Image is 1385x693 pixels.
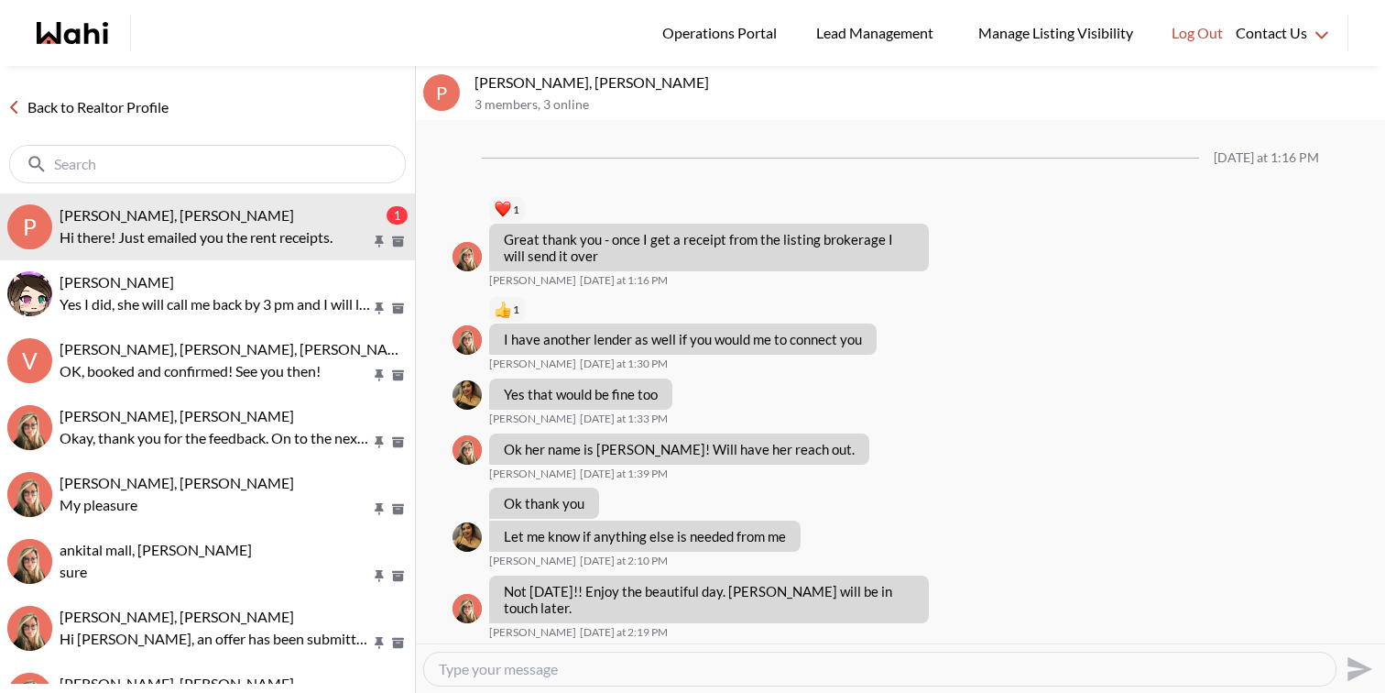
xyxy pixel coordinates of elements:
[1172,21,1223,45] span: Log Out
[7,606,52,651] img: V
[371,301,387,316] button: Pin
[7,271,52,316] div: liuhong chen, Faraz
[453,522,482,552] div: Puja Mandal
[453,242,482,271] div: Barbara Funt
[7,472,52,517] img: V
[7,606,52,651] div: Vaghela Gaurang, Barbara
[580,273,668,288] time: 2025-10-04T17:16:10.588Z
[474,97,1378,113] p: 3 members , 3 online
[973,21,1139,45] span: Manage Listing Visibility
[504,528,786,544] p: Let me know if anything else is needed from me
[7,204,52,249] div: P
[388,301,408,316] button: Archive
[60,474,294,491] span: [PERSON_NAME], [PERSON_NAME]
[513,203,519,217] span: 1
[489,295,884,324] div: Reaction list
[423,74,460,111] div: P
[504,495,584,511] p: Ok thank you
[388,635,408,651] button: Archive
[7,539,52,584] img: a
[504,583,914,616] p: Not [DATE]!! Enjoy the beautiful day. [PERSON_NAME] will be in touch later.
[1214,150,1319,166] div: [DATE] at 1:16 PM
[60,360,371,382] p: OK, booked and confirmed! See you then!
[60,226,371,248] p: Hi there! Just emailed you the rent receipts.
[388,568,408,584] button: Archive
[453,594,482,623] img: B
[453,325,482,355] img: B
[489,467,576,481] span: [PERSON_NAME]
[495,302,519,317] button: Reactions: like
[60,608,294,625] span: [PERSON_NAME], [PERSON_NAME]
[453,380,482,410] div: Puja Mandal
[580,625,668,640] time: 2025-10-04T18:19:46.583Z
[60,340,534,357] span: [PERSON_NAME], [PERSON_NAME], [PERSON_NAME], [PERSON_NAME]
[580,467,668,481] time: 2025-10-04T17:39:07.705Z
[453,380,482,410] img: P
[54,155,365,173] input: Search
[495,203,519,217] button: Reactions: love
[60,561,371,583] p: sure
[371,635,387,651] button: Pin
[453,594,482,623] div: Barbara Funt
[489,195,936,225] div: Reaction list
[60,407,294,424] span: [PERSON_NAME], [PERSON_NAME]
[453,242,482,271] img: B
[60,628,371,650] p: Hi [PERSON_NAME], an offer has been submitted for [STREET_ADDRESS]. If you’re still interested in...
[816,21,940,45] span: Lead Management
[453,435,482,465] img: B
[7,338,52,383] div: V
[474,73,1378,92] p: [PERSON_NAME], [PERSON_NAME]
[60,427,371,449] p: Okay, thank you for the feedback. On to the next! Feel free to send in any requests for other pro...
[371,234,387,249] button: Pin
[7,405,52,450] div: tom smith, Barbara
[388,501,408,517] button: Archive
[37,22,108,44] a: Wahi homepage
[371,568,387,584] button: Pin
[7,271,52,316] img: l
[1336,648,1378,689] button: Send
[371,368,387,383] button: Pin
[504,386,658,402] p: Yes that would be fine too
[580,554,668,568] time: 2025-10-04T18:10:59.044Z
[60,541,252,558] span: ankital mall, [PERSON_NAME]
[7,405,52,450] img: t
[453,435,482,465] div: Barbara Funt
[489,625,576,640] span: [PERSON_NAME]
[387,206,408,225] div: 1
[504,331,862,347] p: I have another lender as well if you would me to connect you
[388,234,408,249] button: Archive
[489,554,576,568] span: [PERSON_NAME]
[60,494,371,516] p: My pleasure
[7,539,52,584] div: ankital mall, Barbara
[504,231,914,264] p: Great thank you - once I get a receipt from the listing brokerage I will send it over
[453,325,482,355] div: Barbara Funt
[489,357,576,371] span: [PERSON_NAME]
[60,273,174,291] span: [PERSON_NAME]
[489,273,576,288] span: [PERSON_NAME]
[60,293,371,315] p: Yes I did, she will call me back by 3 pm and I will let you know once I have a chance to speak to...
[371,501,387,517] button: Pin
[504,441,855,457] p: Ok her name is [PERSON_NAME]! Will have her reach out.
[662,21,783,45] span: Operations Portal
[439,660,1321,678] textarea: Type your message
[7,472,52,517] div: Volodymyr Vozniak, Barb
[580,357,668,371] time: 2025-10-04T17:30:07.980Z
[489,412,576,426] span: [PERSON_NAME]
[580,412,668,426] time: 2025-10-04T17:33:31.888Z
[388,434,408,450] button: Archive
[388,368,408,383] button: Archive
[371,434,387,450] button: Pin
[513,302,519,317] span: 1
[60,206,294,224] span: [PERSON_NAME], [PERSON_NAME]
[453,522,482,552] img: P
[60,675,294,692] span: [PERSON_NAME], [PERSON_NAME]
